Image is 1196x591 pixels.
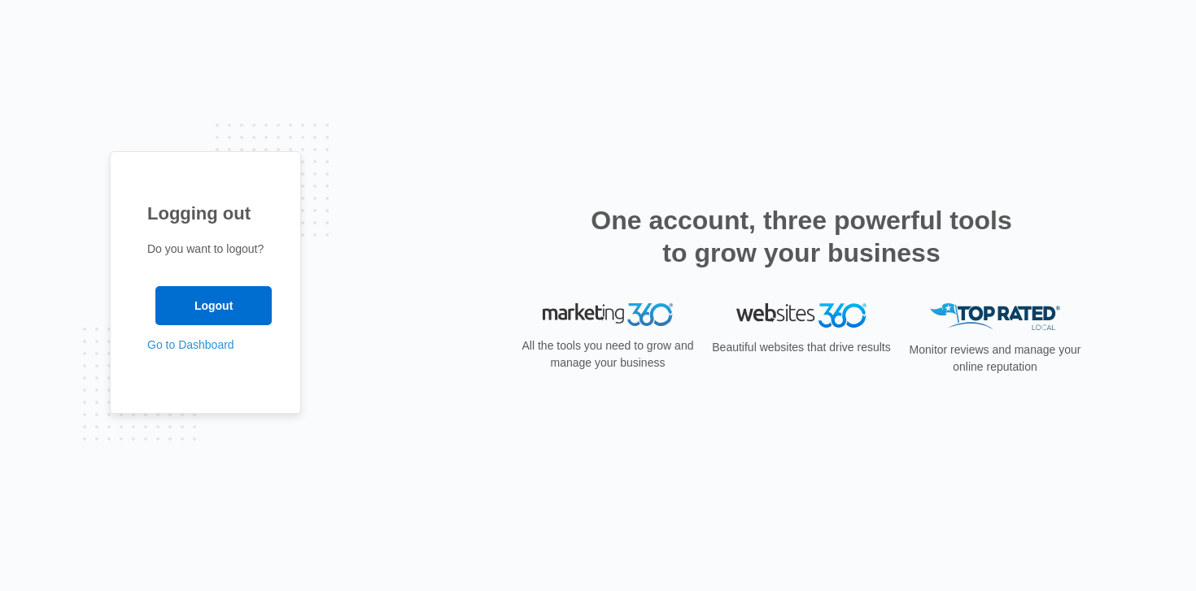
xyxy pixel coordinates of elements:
[930,303,1060,330] img: Top Rated Local
[586,204,1017,269] h2: One account, three powerful tools to grow your business
[517,337,699,372] p: All the tools you need to grow and manage your business
[147,200,264,227] h1: Logging out
[904,341,1086,376] p: Monitor reviews and manage your online reputation
[736,303,866,327] img: Websites 360
[710,339,893,356] p: Beautiful websites that drive results
[155,286,272,325] input: Logout
[147,241,264,258] p: Do you want to logout?
[543,303,673,326] img: Marketing 360
[147,338,234,351] a: Go to Dashboard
